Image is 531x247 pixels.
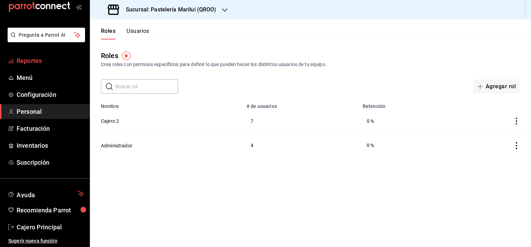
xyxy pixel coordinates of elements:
[17,124,84,133] span: Facturación
[473,79,520,94] button: Agregar rol
[17,205,84,215] span: Recomienda Parrot
[17,141,84,150] span: Inventarios
[76,4,82,10] button: open_drawer_menu
[120,6,216,14] h3: Sucursal: Pastelería Mariluí (QROO)
[17,90,84,99] span: Configuración
[17,73,84,82] span: Menú
[17,190,75,198] span: Ayuda
[101,61,520,68] div: Crea roles con permisos específicos para definir lo que pueden hacer los distintos usuarios de tu...
[122,52,131,60] img: Tooltip marker
[358,109,452,133] td: 0 %
[17,107,84,116] span: Personal
[19,31,74,39] span: Pregunta a Parrot AI
[101,142,132,149] button: Administrador
[5,36,85,44] a: Pregunta a Parrot AI
[17,158,84,167] span: Suscripción
[513,142,520,149] button: actions
[242,133,358,157] td: 4
[8,28,85,42] button: Pregunta a Parrot AI
[101,51,118,61] div: Roles
[90,99,242,109] th: Nombre
[17,222,84,232] span: Cajero Principal
[127,28,149,39] button: Usuarios
[8,237,84,245] span: Sugerir nueva función
[358,99,452,109] th: Retención
[115,80,178,93] input: Buscar rol
[101,118,119,125] button: Cajero 2
[17,56,84,65] span: Reportes
[358,133,452,157] td: 0 %
[101,28,149,39] div: navigation tabs
[101,28,115,39] button: Roles
[242,99,358,109] th: # de usuarios
[513,118,520,125] button: actions
[242,109,358,133] td: 7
